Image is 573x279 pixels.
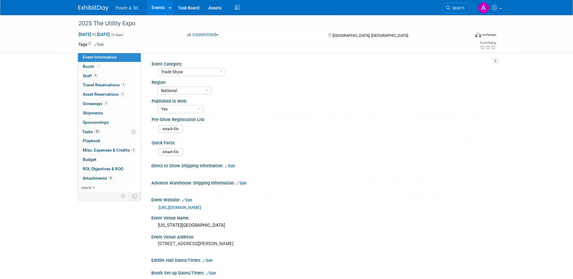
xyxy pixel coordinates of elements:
[108,176,113,180] span: 8
[116,5,138,10] span: Power & Tel
[478,2,489,14] img: Alina Dorion
[78,5,108,11] img: ExhibitDay
[475,32,481,37] img: Format-Inperson.png
[83,55,117,59] span: Event Information
[482,33,496,37] div: In-Person
[78,81,141,90] a: Travel Reservations1
[83,166,123,171] span: ROI, Objectives & ROO
[78,62,141,71] a: Booth
[83,92,125,97] span: Asset Reservations
[104,101,108,106] span: 1
[152,115,492,123] div: Pre-Show Registration List:
[97,65,100,68] i: Booth reservation complete
[182,198,192,202] a: Edit
[111,33,124,37] span: (3 days)
[206,271,216,275] a: Edit
[76,18,461,29] div: 2025 The Utility Expo
[118,192,129,200] td: Personalize Event Tab Strip
[94,43,104,47] a: Edit
[83,176,113,181] span: Attachments
[158,241,288,246] pre: [STREET_ADDRESS][PERSON_NAME]
[83,73,98,78] span: Staff
[151,195,495,203] div: Event Website:
[152,97,492,104] div: Published to Web:
[159,205,201,210] a: [URL][DOMAIN_NAME]
[83,120,109,125] span: Sponsorships
[78,53,141,62] a: Event Information
[131,148,136,152] span: 1
[78,174,141,183] a: Attachments8
[83,82,126,87] span: Travel Reservations
[151,256,495,264] div: Exhibit Hall Dates/Times:
[152,59,492,67] div: Event Category:
[78,165,141,174] a: ROI, Objectives & ROO
[78,72,141,81] a: Staff9
[83,101,108,106] span: Giveaways
[94,129,101,134] span: 0%
[83,111,103,115] span: Shipments
[91,32,97,37] span: to
[151,178,495,186] div: Advance Warehouse Shipping Information:
[78,90,141,99] a: Asset Reservations1
[185,32,221,38] button: Committed
[203,258,213,263] a: Edit
[151,213,495,221] div: Event Venue Name:
[225,164,235,168] a: Edit
[152,138,492,146] div: Quick Facts:
[128,192,141,200] td: Toggle Event Tabs
[120,92,125,97] span: 1
[78,118,141,127] a: Sponsorships
[78,109,141,118] a: Shipments
[237,181,246,185] a: Edit
[156,221,491,230] div: [US_STATE][GEOGRAPHIC_DATA]
[78,155,141,164] a: Budget
[442,3,470,13] a: Search
[78,41,104,47] td: Tags
[151,161,495,169] div: Direct to Show Shipping Information:
[152,78,492,85] div: Region:
[78,136,141,146] a: Playbook
[480,41,496,44] div: Event Rating
[78,32,110,37] span: [DATE] [DATE]
[434,31,497,40] div: Event Format
[151,268,495,276] div: Booth Set-up Dates/Times:
[78,146,141,155] a: Misc. Expenses & Credits1
[82,129,101,134] span: Tasks
[121,83,126,87] span: 1
[78,183,141,192] a: more
[83,138,100,143] span: Playbook
[450,6,464,10] span: Search
[93,73,98,78] span: 9
[83,157,96,162] span: Budget
[151,232,495,240] div: Event Venue Address:
[83,64,101,69] span: Booth
[333,33,408,38] span: [GEOGRAPHIC_DATA], [GEOGRAPHIC_DATA]
[78,99,141,108] a: Giveaways1
[83,148,136,152] span: Misc. Expenses & Credits
[82,185,91,190] span: more
[78,127,141,136] a: Tasks0%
